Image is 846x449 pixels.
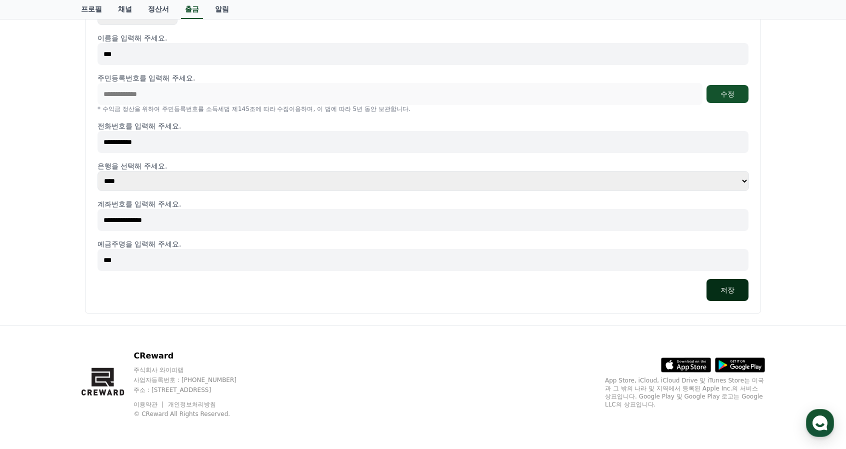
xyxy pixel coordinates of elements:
p: 이름을 입력해 주세요. [97,33,748,43]
a: 대화 [66,317,129,342]
a: 설정 [129,317,192,342]
p: * 수익금 정산을 위하여 주민등록번호를 소득세법 제145조에 따라 수집이용하며, 이 법에 따라 5년 동안 보관합니다. [97,105,748,113]
span: 설정 [154,332,166,340]
a: 홈 [3,317,66,342]
p: © CReward All Rights Reserved. [133,410,255,418]
p: 사업자등록번호 : [PHONE_NUMBER] [133,376,255,384]
p: 주민등록번호를 입력해 주세요. [97,73,195,83]
button: 저장 [706,279,748,301]
p: 은행을 선택해 주세요. [97,161,748,171]
a: 개인정보처리방침 [168,401,216,408]
a: 이용약관 [133,401,165,408]
p: CReward [133,350,255,362]
span: 홈 [31,332,37,340]
p: 주소 : [STREET_ADDRESS] [133,386,255,394]
p: 계좌번호를 입력해 주세요. [97,199,748,209]
p: 전화번호를 입력해 주세요. [97,121,748,131]
button: 수정 [706,85,748,103]
p: 주식회사 와이피랩 [133,366,255,374]
span: 대화 [91,332,103,340]
p: 예금주명을 입력해 주세요. [97,239,748,249]
p: App Store, iCloud, iCloud Drive 및 iTunes Store는 미국과 그 밖의 나라 및 지역에서 등록된 Apple Inc.의 서비스 상표입니다. Goo... [605,376,765,408]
